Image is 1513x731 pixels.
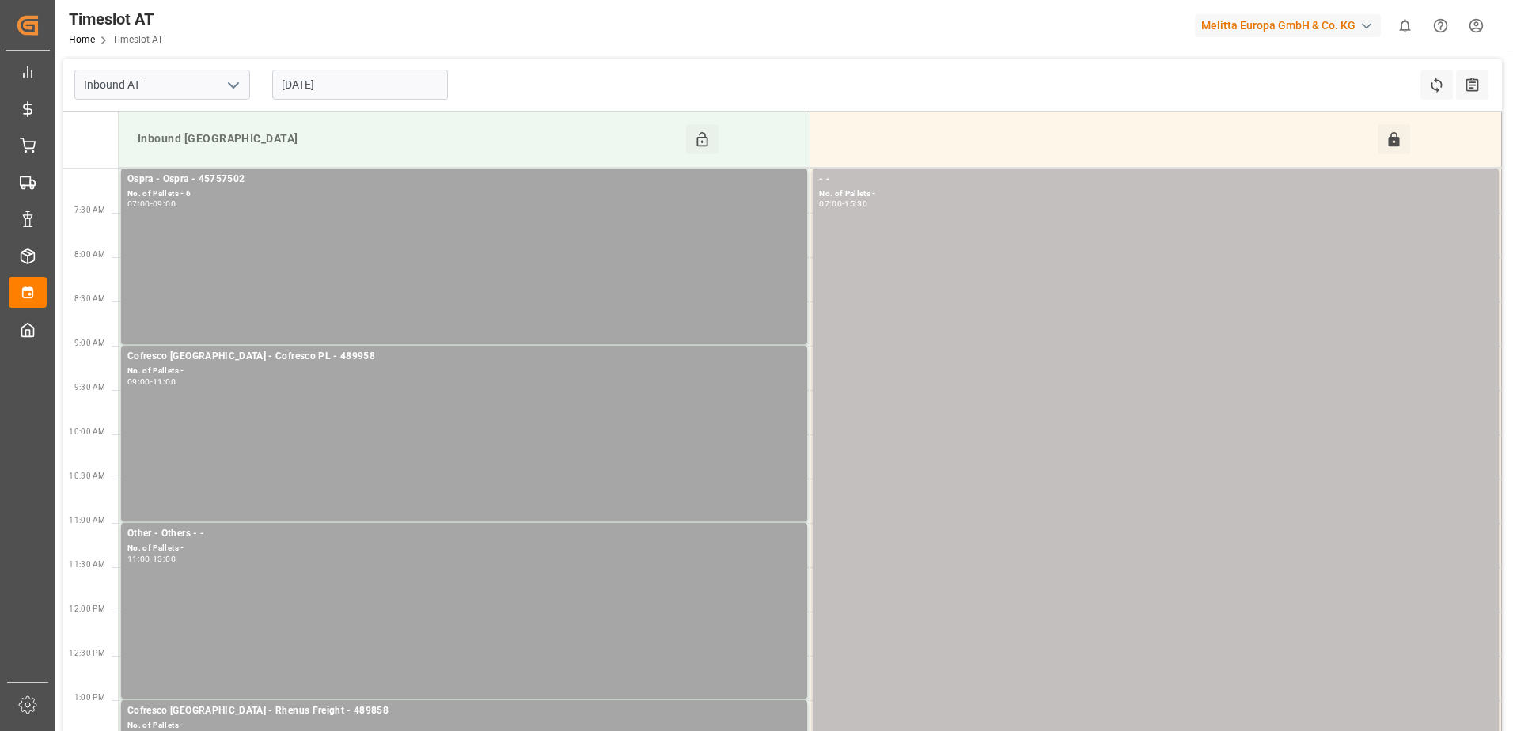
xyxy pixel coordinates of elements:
[69,472,105,480] span: 10:30 AM
[150,200,153,207] div: -
[74,294,105,303] span: 8:30 AM
[153,378,176,385] div: 11:00
[69,7,163,31] div: Timeslot AT
[127,378,150,385] div: 09:00
[74,206,105,214] span: 7:30 AM
[150,378,153,385] div: -
[819,187,1492,201] div: No. of Pallets -
[127,703,801,719] div: Cofresco [GEOGRAPHIC_DATA] - Rhenus Freight - 489858
[74,383,105,392] span: 9:30 AM
[842,200,844,207] div: -
[74,70,250,100] input: Type to search/select
[127,526,801,542] div: Other - Others - -
[819,200,842,207] div: 07:00
[131,124,686,154] div: Inbound [GEOGRAPHIC_DATA]
[819,172,1492,187] div: - -
[69,560,105,569] span: 11:30 AM
[150,555,153,562] div: -
[69,516,105,525] span: 11:00 AM
[74,250,105,259] span: 8:00 AM
[153,200,176,207] div: 09:00
[844,200,867,207] div: 15:30
[69,604,105,613] span: 12:00 PM
[127,187,801,201] div: No. of Pallets - 6
[1195,10,1387,40] button: Melitta Europa GmbH & Co. KG
[127,555,150,562] div: 11:00
[127,542,801,555] div: No. of Pallets -
[127,365,801,378] div: No. of Pallets -
[153,555,176,562] div: 13:00
[69,649,105,657] span: 12:30 PM
[272,70,448,100] input: DD-MM-YYYY
[69,34,95,45] a: Home
[1387,8,1423,44] button: show 0 new notifications
[69,427,105,436] span: 10:00 AM
[127,200,150,207] div: 07:00
[127,172,801,187] div: Ospra - Ospra - 45757502
[221,73,245,97] button: open menu
[1195,14,1381,37] div: Melitta Europa GmbH & Co. KG
[74,693,105,702] span: 1:00 PM
[127,349,801,365] div: Cofresco [GEOGRAPHIC_DATA] - Cofresco PL - 489958
[1423,8,1458,44] button: Help Center
[74,339,105,347] span: 9:00 AM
